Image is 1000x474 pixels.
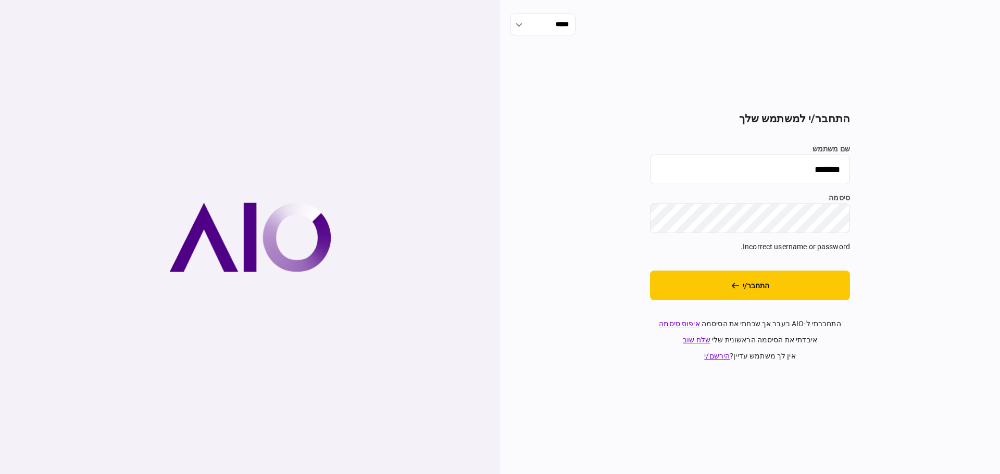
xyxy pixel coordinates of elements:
[510,14,576,35] input: הראה אפשרויות בחירת שפה
[650,193,850,203] label: סיסמה
[650,318,850,329] div: התחברתי ל-AIO בעבר אך שכחתי את הסיסמה
[650,203,850,233] input: סיסמה
[650,241,850,252] div: Incorrect username or password.
[650,155,850,184] input: שם משתמש
[169,202,331,272] img: AIO company logo
[650,112,850,125] h2: התחבר/י למשתמש שלך
[704,352,730,360] a: הירשם/י
[659,319,699,328] a: איפוס סיסמה
[650,335,850,345] div: איבדתי את הסיסמה הראשונית שלי
[650,351,850,362] div: אין לך משתמש עדיין ?
[683,336,710,344] a: שלח שוב
[650,271,850,300] button: התחבר/י
[650,144,850,155] label: שם משתמש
